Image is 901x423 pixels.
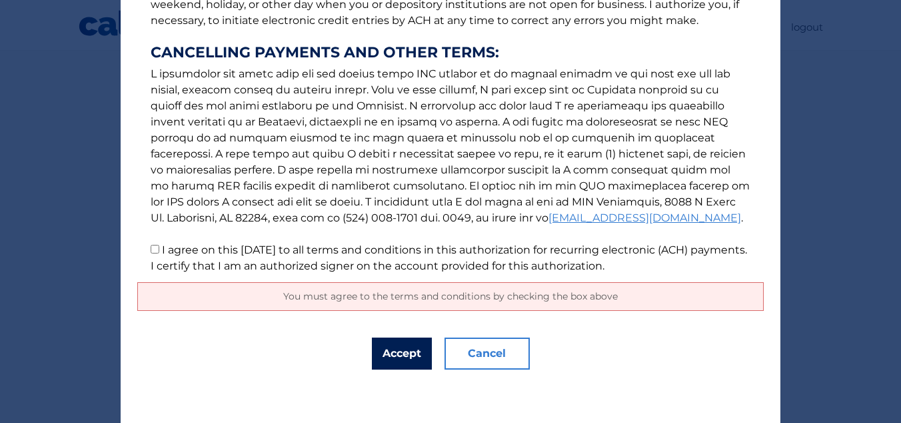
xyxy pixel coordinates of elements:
label: I agree on this [DATE] to all terms and conditions in this authorization for recurring electronic... [151,244,747,272]
a: [EMAIL_ADDRESS][DOMAIN_NAME] [548,211,741,224]
button: Cancel [445,338,530,370]
strong: CANCELLING PAYMENTS AND OTHER TERMS: [151,45,750,61]
span: You must agree to the terms and conditions by checking the box above [283,290,618,302]
button: Accept [372,338,432,370]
